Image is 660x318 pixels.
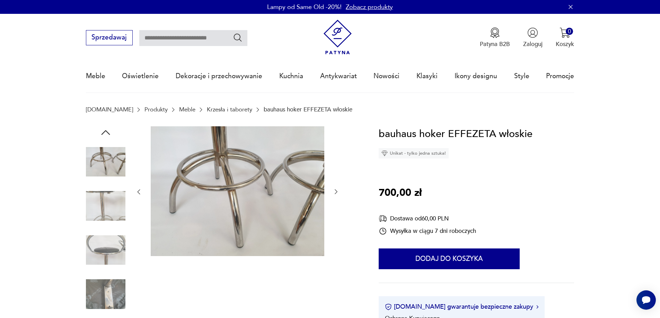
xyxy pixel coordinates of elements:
img: Ikona dostawy [379,214,387,223]
div: Wysyłka w ciągu 7 dni roboczych [379,227,476,235]
div: 0 [566,28,573,35]
p: 700,00 zł [379,185,422,201]
img: Zdjęcie produktu bauhaus hoker EFFEZETA włoskie [86,230,125,270]
a: [DOMAIN_NAME] [86,106,133,113]
img: Patyna - sklep z meblami i dekoracjami vintage [320,20,355,55]
a: Meble [86,60,105,92]
iframe: Smartsupp widget button [636,290,656,310]
p: bauhaus hoker EFFEZETA włoskie [264,106,352,113]
img: Ikona medalu [490,27,500,38]
div: Dostawa od 60,00 PLN [379,214,476,223]
a: Ikona medaluPatyna B2B [480,27,510,48]
a: Promocje [546,60,574,92]
img: Ikona strzałki w prawo [536,305,538,309]
p: Koszyk [556,40,574,48]
p: Zaloguj [523,40,543,48]
h1: bauhaus hoker EFFEZETA włoskie [379,126,533,142]
div: Unikat - tylko jedna sztuka! [379,148,449,158]
img: Zdjęcie produktu bauhaus hoker EFFEZETA włoskie [151,126,324,256]
img: Zdjęcie produktu bauhaus hoker EFFEZETA włoskie [86,274,125,314]
a: Kuchnia [279,60,303,92]
a: Klasyki [416,60,438,92]
img: Ikona diamentu [381,150,388,156]
button: Patyna B2B [480,27,510,48]
a: Krzesła i taborety [207,106,252,113]
a: Style [514,60,529,92]
a: Produkty [144,106,168,113]
img: Ikona certyfikatu [385,303,392,310]
button: Sprzedawaj [86,30,133,45]
img: Zdjęcie produktu bauhaus hoker EFFEZETA włoskie [86,186,125,226]
p: Lampy od Same Old -20%! [267,3,342,11]
p: Patyna B2B [480,40,510,48]
a: Antykwariat [320,60,357,92]
img: Ikonka użytkownika [527,27,538,38]
button: Dodaj do koszyka [379,248,520,269]
button: Szukaj [233,33,243,43]
a: Ikony designu [455,60,497,92]
a: Zobacz produkty [346,3,393,11]
a: Sprzedawaj [86,35,133,41]
button: [DOMAIN_NAME] gwarantuje bezpieczne zakupy [385,302,538,311]
img: Zdjęcie produktu bauhaus hoker EFFEZETA włoskie [86,142,125,182]
img: Ikona koszyka [560,27,570,38]
a: Nowości [373,60,399,92]
button: Zaloguj [523,27,543,48]
button: 0Koszyk [556,27,574,48]
a: Meble [179,106,195,113]
a: Dekoracje i przechowywanie [176,60,262,92]
a: Oświetlenie [122,60,159,92]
